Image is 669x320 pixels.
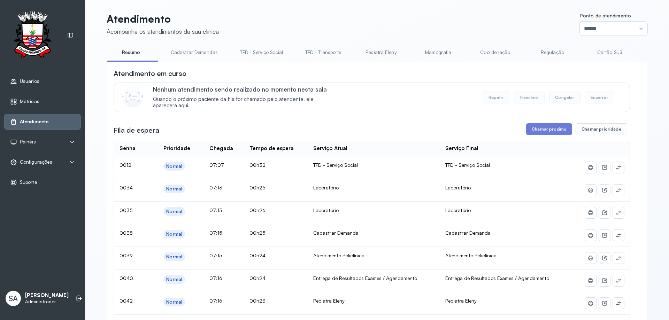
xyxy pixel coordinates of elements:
[313,275,434,281] div: Entrega de Resultados Exames / Agendamento
[580,13,631,18] span: Ponto de atendimento
[120,230,133,236] span: 0038
[445,230,491,236] span: Cadastrar Demanda
[514,92,545,103] button: Transferir
[233,47,290,58] a: TFD - Serviço Social
[114,125,159,135] h3: Fila de espera
[107,47,155,58] a: Resumo
[120,207,132,213] span: 0035
[249,207,266,213] span: 00h26
[10,98,75,105] a: Métricas
[526,123,572,135] button: Chamar próximo
[25,292,69,299] p: [PERSON_NAME]
[313,230,434,236] div: Cadastrar Demanda
[20,139,36,145] span: Painéis
[166,254,182,260] div: Normal
[313,185,434,191] div: Laboratório
[120,145,136,152] div: Senha
[164,47,225,58] a: Cadastrar Demandas
[153,96,337,109] span: Quando o próximo paciente da fila for chamado pelo atendente, ele aparecerá aqui.
[445,145,478,152] div: Serviço Final
[166,276,182,282] div: Normal
[153,86,337,93] p: Nenhum atendimento sendo realizado no momento nesta sala
[166,163,182,169] div: Normal
[313,207,434,213] div: Laboratório
[298,47,348,58] a: TFD - Transporte
[313,145,347,152] div: Serviço Atual
[445,162,490,168] span: TFD - Serviço Social
[209,230,222,236] span: 07:15
[313,298,434,304] div: Pediatra Eleny
[249,185,266,190] span: 00h26
[166,209,182,214] div: Normal
[120,185,133,190] span: 0034
[313,162,434,168] div: TFD - Serviço Social
[249,162,266,168] span: 00h32
[20,159,52,165] span: Configurações
[249,275,266,281] span: 00h24
[10,78,75,85] a: Usuários
[249,298,266,304] span: 00h23
[209,162,224,168] span: 07:07
[576,123,627,135] button: Chamar prioridade
[166,186,182,192] div: Normal
[20,119,49,125] span: Atendimento
[166,231,182,237] div: Normal
[445,298,477,304] span: Pediatra Eleny
[107,28,219,35] div: Acompanhe os atendimentos da sua clínica
[25,299,69,305] p: Administrador
[249,252,266,258] span: 00h24
[163,145,190,152] div: Prioridade
[120,275,133,281] span: 0040
[585,47,634,58] a: Cartão SUS
[20,99,39,104] span: Métricas
[249,230,265,236] span: 00h25
[114,69,186,78] h3: Atendimento em curso
[209,207,222,213] span: 07:13
[445,252,497,258] span: Atendimento Policlínica
[209,145,233,152] div: Chegada
[107,13,219,25] p: Atendimento
[10,118,75,125] a: Atendimento
[120,298,133,304] span: 0042
[249,145,294,152] div: Tempo de espera
[445,185,471,190] span: Laboratório
[20,179,37,185] span: Suporte
[7,11,57,60] img: Logotipo do estabelecimento
[120,252,133,258] span: 0039
[483,92,509,103] button: Repetir
[549,92,580,103] button: Congelar
[20,78,39,84] span: Usuários
[471,47,520,58] a: Coordenação
[209,275,222,281] span: 07:16
[414,47,462,58] a: Mamografia
[122,86,143,107] img: Imagem de CalloutCard
[356,47,405,58] a: Pediatra Eleny
[445,207,471,213] span: Laboratório
[209,298,222,304] span: 07:16
[445,275,549,281] span: Entrega de Resultados Exames / Agendamento
[120,162,131,168] span: 0012
[313,252,434,259] div: Atendimento Policlínica
[209,185,222,190] span: 07:13
[209,252,222,258] span: 07:15
[585,92,614,103] button: Encerrar
[166,299,182,305] div: Normal
[528,47,577,58] a: Regulação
